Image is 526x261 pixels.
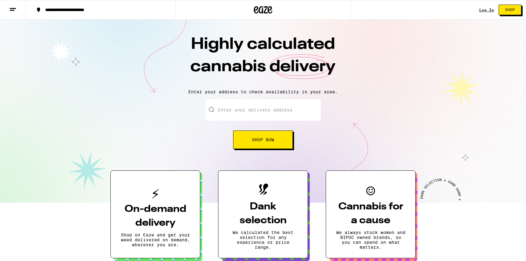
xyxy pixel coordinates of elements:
a: Log In [479,8,494,12]
button: Shop [499,5,521,15]
h3: On-demand delivery [121,202,190,230]
button: Shop Now [233,130,293,149]
span: Shop Now [252,138,274,142]
h3: Dank selection [228,200,298,228]
p: We calculated the best selection for any experience or price range. [228,230,298,250]
button: Cannabis for a causeWe always stock women and BIPOC owned brands, so you can spend on what matters. [326,170,416,258]
button: Dank selectionWe calculated the best selection for any experience or price range. [218,170,308,258]
p: Enter your address to check availability in your area. [6,89,520,94]
h3: Cannabis for a cause [336,200,405,228]
p: We always stock women and BIPOC owned brands, so you can spend on what matters. [336,230,405,250]
button: On-demand deliveryShop on Eaze and get your weed delivered on demand, wherever you are. [110,170,200,258]
a: Shop [494,5,526,15]
span: Shop [505,8,515,12]
input: Enter your delivery address [205,99,321,121]
h1: Highly calculated cannabis delivery [155,33,371,84]
p: Shop on Eaze and get your weed delivered on demand, wherever you are. [121,232,190,247]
